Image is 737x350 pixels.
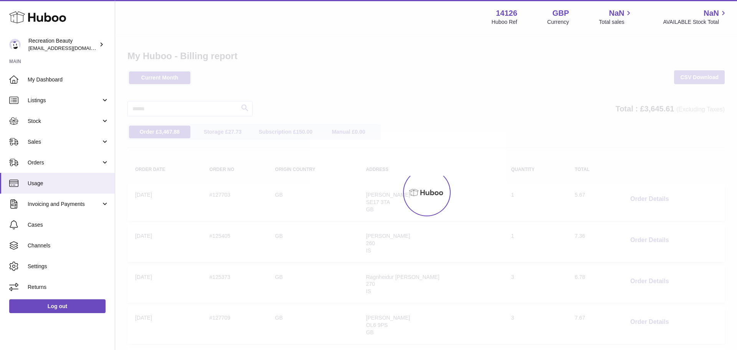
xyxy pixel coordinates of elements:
[28,201,101,208] span: Invoicing and Payments
[704,8,719,18] span: NaN
[28,97,101,104] span: Listings
[496,8,517,18] strong: 14126
[599,8,633,26] a: NaN Total sales
[9,39,21,50] img: internalAdmin-14126@internal.huboo.com
[599,18,633,26] span: Total sales
[28,159,101,166] span: Orders
[663,18,728,26] span: AVAILABLE Stock Total
[28,37,97,52] div: Recreation Beauty
[28,138,101,146] span: Sales
[28,284,109,291] span: Returns
[492,18,517,26] div: Huboo Ref
[28,221,109,229] span: Cases
[663,8,728,26] a: NaN AVAILABLE Stock Total
[28,242,109,249] span: Channels
[28,118,101,125] span: Stock
[28,263,109,270] span: Settings
[9,299,106,313] a: Log out
[28,76,109,83] span: My Dashboard
[28,180,109,187] span: Usage
[609,8,624,18] span: NaN
[552,8,569,18] strong: GBP
[28,45,113,51] span: [EMAIL_ADDRESS][DOMAIN_NAME]
[547,18,569,26] div: Currency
